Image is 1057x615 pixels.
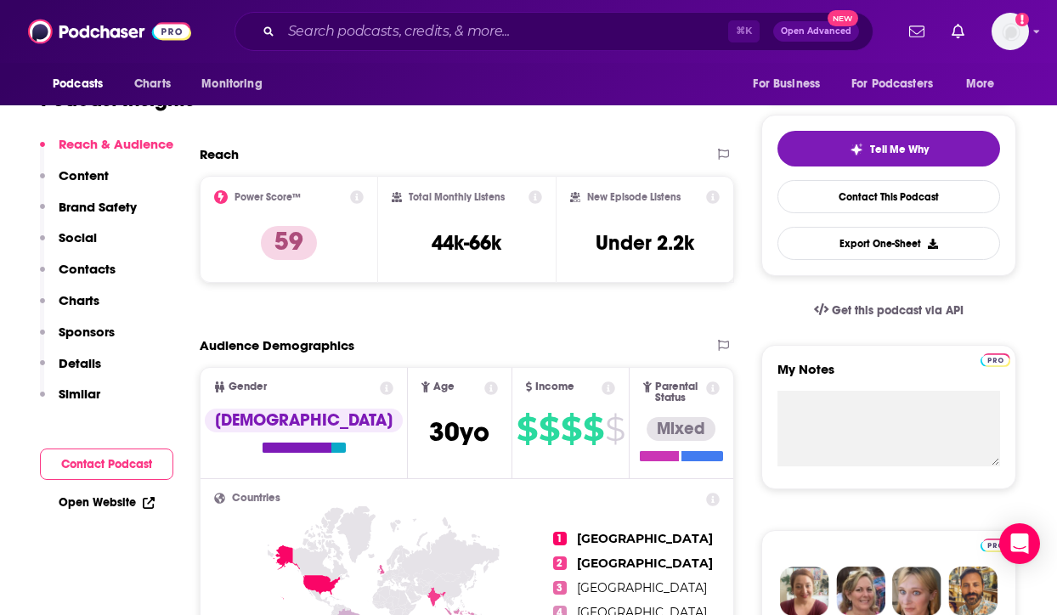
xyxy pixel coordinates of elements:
[966,72,995,96] span: More
[409,191,505,203] h2: Total Monthly Listens
[1015,13,1029,26] svg: Add a profile image
[232,493,280,504] span: Countries
[840,68,958,100] button: open menu
[40,167,109,199] button: Content
[902,17,931,46] a: Show notifications dropdown
[999,523,1040,564] div: Open Intercom Messenger
[583,415,603,443] span: $
[577,580,707,595] span: [GEOGRAPHIC_DATA]
[40,136,173,167] button: Reach & Audience
[235,191,301,203] h2: Power Score™
[59,355,101,371] p: Details
[205,409,403,432] div: [DEMOGRAPHIC_DATA]
[553,532,567,545] span: 1
[992,13,1029,50] span: Logged in as Marketing09
[741,68,841,100] button: open menu
[954,68,1016,100] button: open menu
[777,361,1000,391] label: My Notes
[123,68,181,100] a: Charts
[517,415,537,443] span: $
[777,131,1000,166] button: tell me why sparkleTell Me Why
[59,261,116,277] p: Contacts
[828,10,858,26] span: New
[945,17,971,46] a: Show notifications dropdown
[40,386,100,417] button: Similar
[59,167,109,183] p: Content
[800,290,977,331] a: Get this podcast via API
[261,226,317,260] p: 59
[561,415,581,443] span: $
[201,72,262,96] span: Monitoring
[535,381,574,392] span: Income
[870,143,929,156] span: Tell Me Why
[28,15,191,48] img: Podchaser - Follow, Share and Rate Podcasts
[134,72,171,96] span: Charts
[981,351,1010,367] a: Pro website
[647,417,715,441] div: Mixed
[777,227,1000,260] button: Export One-Sheet
[596,230,694,256] h3: Under 2.2k
[40,355,101,386] button: Details
[432,230,501,256] h3: 44k-66k
[605,415,625,443] span: $
[981,353,1010,367] img: Podchaser Pro
[235,12,873,51] div: Search podcasts, credits, & more...
[992,13,1029,50] img: User Profile
[433,381,455,392] span: Age
[59,229,97,245] p: Social
[553,556,567,570] span: 2
[59,292,99,308] p: Charts
[832,303,964,318] span: Get this podcast via API
[40,199,137,230] button: Brand Safety
[981,536,1010,552] a: Pro website
[773,21,859,42] button: Open AdvancedNew
[59,495,155,510] a: Open Website
[59,386,100,402] p: Similar
[753,72,820,96] span: For Business
[59,136,173,152] p: Reach & Audience
[53,72,103,96] span: Podcasts
[553,581,567,595] span: 3
[281,18,728,45] input: Search podcasts, credits, & more...
[655,381,704,403] span: Parental Status
[577,556,713,571] span: [GEOGRAPHIC_DATA]
[577,531,713,546] span: [GEOGRAPHIC_DATA]
[40,292,99,324] button: Charts
[40,324,115,355] button: Sponsors
[587,191,681,203] h2: New Episode Listens
[200,146,239,162] h2: Reach
[851,72,933,96] span: For Podcasters
[777,180,1000,213] a: Contact This Podcast
[41,68,125,100] button: open menu
[850,143,863,156] img: tell me why sparkle
[59,199,137,215] p: Brand Safety
[189,68,284,100] button: open menu
[59,324,115,340] p: Sponsors
[981,539,1010,552] img: Podchaser Pro
[229,381,267,392] span: Gender
[728,20,760,42] span: ⌘ K
[429,415,489,449] span: 30 yo
[200,337,354,353] h2: Audience Demographics
[40,229,97,261] button: Social
[539,415,559,443] span: $
[781,27,851,36] span: Open Advanced
[40,449,173,480] button: Contact Podcast
[992,13,1029,50] button: Show profile menu
[40,261,116,292] button: Contacts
